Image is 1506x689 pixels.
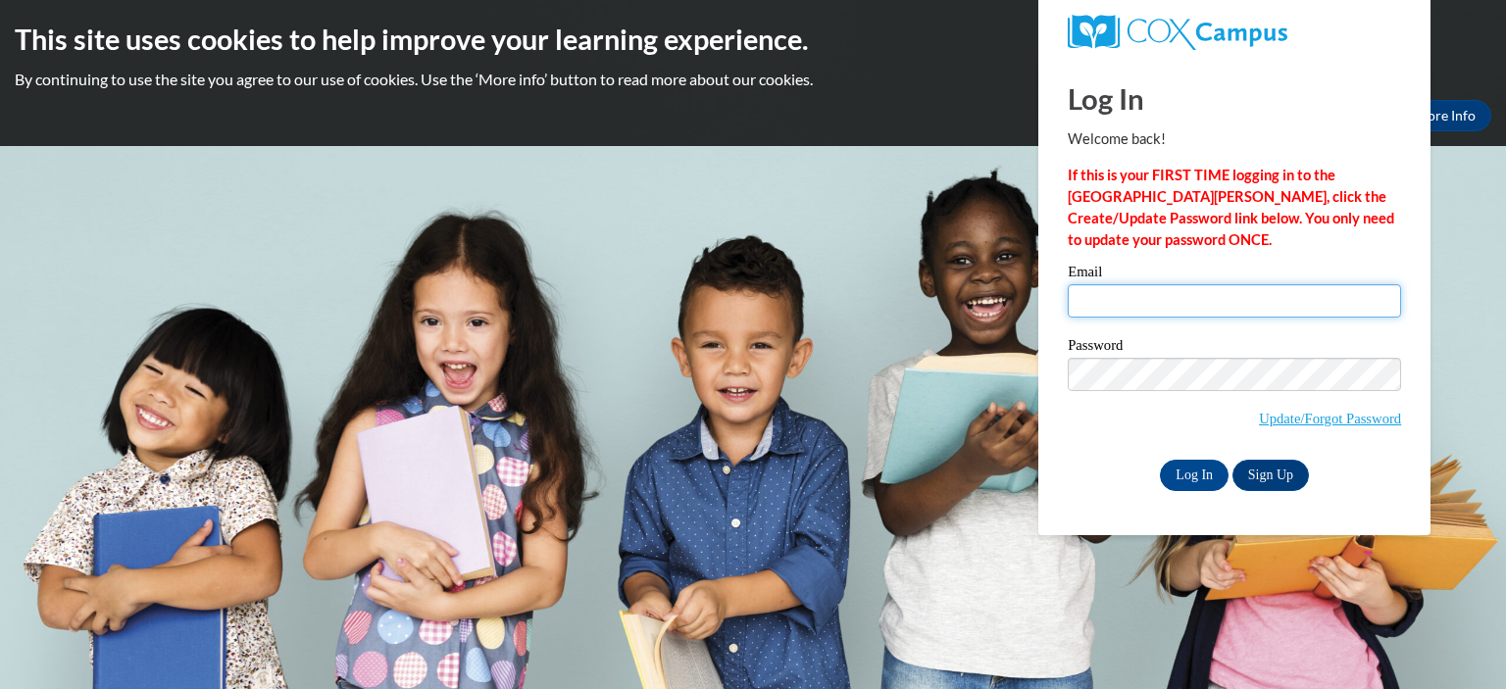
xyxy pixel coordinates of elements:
[1068,78,1401,119] h1: Log In
[1259,411,1401,426] a: Update/Forgot Password
[15,69,1491,90] p: By continuing to use the site you agree to our use of cookies. Use the ‘More info’ button to read...
[1068,265,1401,284] label: Email
[1068,15,1401,50] a: COX Campus
[1232,460,1309,491] a: Sign Up
[1068,167,1394,248] strong: If this is your FIRST TIME logging in to the [GEOGRAPHIC_DATA][PERSON_NAME], click the Create/Upd...
[1399,100,1491,131] a: More Info
[1068,128,1401,150] p: Welcome back!
[1160,460,1229,491] input: Log In
[1068,338,1401,358] label: Password
[1068,15,1287,50] img: COX Campus
[15,20,1491,59] h2: This site uses cookies to help improve your learning experience.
